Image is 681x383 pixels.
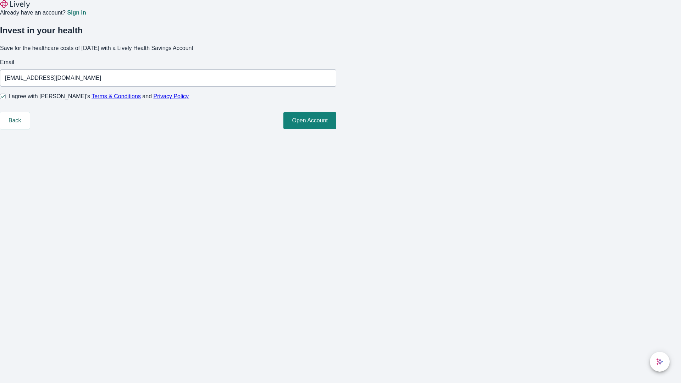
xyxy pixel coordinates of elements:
a: Sign in [67,10,86,16]
a: Terms & Conditions [92,93,141,99]
button: chat [650,352,670,372]
svg: Lively AI Assistant [656,358,663,365]
span: I agree with [PERSON_NAME]’s and [9,92,189,101]
a: Privacy Policy [154,93,189,99]
button: Open Account [283,112,336,129]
